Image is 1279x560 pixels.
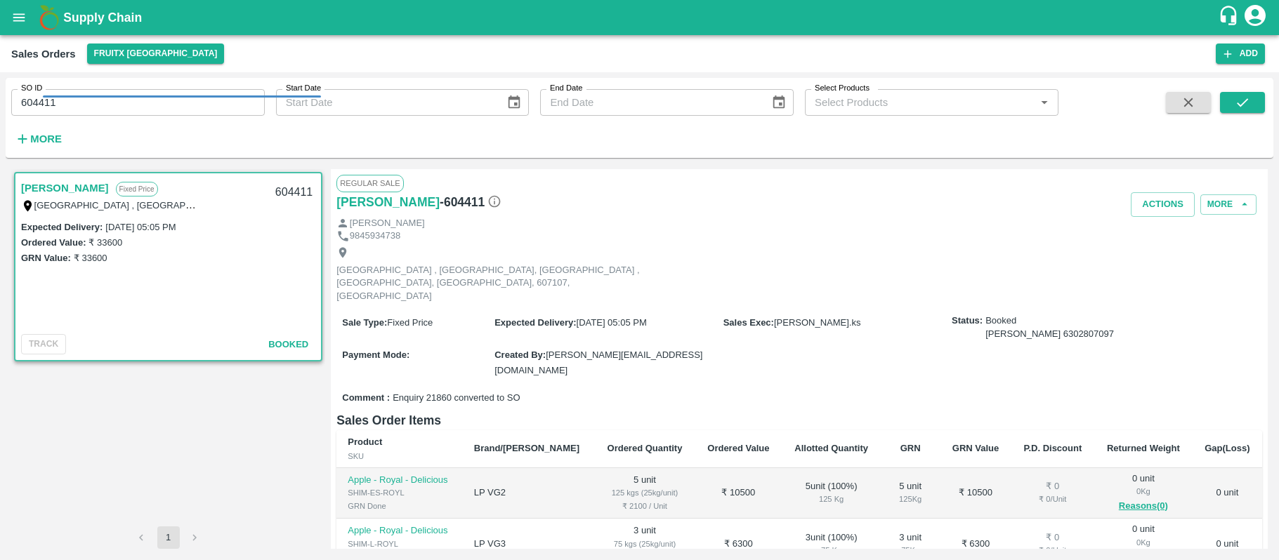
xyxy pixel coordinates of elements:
[348,500,452,512] div: GRN Done
[794,443,868,453] b: Allotted Quantity
[348,486,452,499] div: SHIM-ES-ROYL
[494,349,702,375] span: [PERSON_NAME][EMAIL_ADDRESS][DOMAIN_NAME]
[952,314,983,328] label: Status:
[11,89,265,116] input: Enter SO ID
[387,317,433,328] span: Fixed Price
[594,468,695,519] td: 5 unit
[63,8,1218,27] a: Supply Chain
[774,317,861,328] span: [PERSON_NAME].ks
[1106,536,1181,549] div: 0 Kg
[952,443,999,453] b: GRN Value
[21,222,103,232] label: Expected Delivery :
[21,83,42,94] label: SO ID
[695,468,782,519] td: ₹ 10500
[940,468,1011,519] td: ₹ 10500
[34,199,671,211] label: [GEOGRAPHIC_DATA] , [GEOGRAPHIC_DATA], [GEOGRAPHIC_DATA] , [GEOGRAPHIC_DATA], [GEOGRAPHIC_DATA], ...
[892,480,929,506] div: 5 unit
[474,443,579,453] b: Brand/[PERSON_NAME]
[892,531,929,557] div: 3 unit
[793,544,870,556] div: 75 Kg
[30,133,62,145] strong: More
[276,89,495,116] input: Start Date
[116,182,158,196] p: Fixed Price
[815,83,870,94] label: Select Products
[336,411,1262,430] h6: Sales Order Items
[1193,468,1262,519] td: 0 unit
[129,526,209,549] nav: pagination navigation
[348,436,382,447] b: Product
[21,253,71,263] label: GRN Value:
[494,317,576,328] label: Expected Delivery :
[1106,472,1181,514] div: 0 unit
[550,83,582,94] label: End Date
[1023,480,1083,493] div: ₹ 0
[793,531,870,557] div: 3 unit ( 100 %)
[11,127,65,151] button: More
[605,486,683,499] div: 125 kgs (25kg/unit)
[900,443,921,453] b: GRN
[350,229,400,243] p: 9845934738
[1023,531,1083,545] div: ₹ 0
[892,544,929,556] div: 75 Kg
[348,538,452,550] div: SHIM-L-ROYL
[342,392,390,405] label: Comment :
[1242,3,1268,32] div: account of current user
[268,339,308,349] span: Booked
[348,450,452,462] div: SKU
[1035,93,1054,112] button: Open
[605,500,683,512] div: ₹ 2100 / Unit
[723,317,774,328] label: Sales Exec :
[1200,194,1257,215] button: More
[336,264,652,303] p: [GEOGRAPHIC_DATA] , [GEOGRAPHIC_DATA], [GEOGRAPHIC_DATA] , [GEOGRAPHIC_DATA], [GEOGRAPHIC_DATA], ...
[985,314,1114,340] span: Booked
[1023,443,1082,453] b: P.D. Discount
[1106,485,1181,498] div: 0 Kg
[21,179,109,197] a: [PERSON_NAME]
[286,83,321,94] label: Start Date
[540,89,759,116] input: End Date
[336,175,403,192] span: Regular Sale
[267,176,321,209] div: 604411
[336,192,440,212] a: [PERSON_NAME]
[1218,5,1242,30] div: customer-support
[605,538,683,550] div: 75 kgs (25kg/unit)
[3,1,35,34] button: open drawer
[1131,192,1195,217] button: Actions
[342,349,409,360] label: Payment Mode :
[501,89,527,116] button: Choose date
[350,217,425,230] p: [PERSON_NAME]
[348,474,452,487] p: Apple - Royal - Delicious
[88,237,122,248] label: ₹ 33600
[105,222,176,232] label: [DATE] 05:05 PM
[342,317,387,328] label: Sale Type :
[440,192,501,212] h6: - 604411
[1107,443,1180,453] b: Returned Weight
[608,443,683,453] b: Ordered Quantity
[74,253,107,263] label: ₹ 33600
[393,392,520,405] span: Enquiry 21860 converted to SO
[87,44,225,64] button: Select DC
[985,328,1114,341] div: [PERSON_NAME] 6302807097
[766,89,792,116] button: Choose date
[63,11,142,25] b: Supply Chain
[35,4,63,32] img: logo
[1106,498,1181,514] button: Reasons(0)
[21,237,86,248] label: Ordered Value:
[463,468,595,519] td: LP VG2
[348,524,452,538] p: Apple - Royal - Delicious
[793,480,870,506] div: 5 unit ( 100 %)
[892,493,929,505] div: 125 Kg
[793,493,870,505] div: 125 Kg
[707,443,769,453] b: Ordered Value
[577,317,647,328] span: [DATE] 05:05 PM
[1023,493,1083,505] div: ₹ 0 / Unit
[11,45,76,63] div: Sales Orders
[1205,443,1250,453] b: Gap(Loss)
[809,93,1031,112] input: Select Products
[1216,44,1265,64] button: Add
[494,349,546,360] label: Created By :
[1023,544,1083,556] div: ₹ 0 / Unit
[157,526,180,549] button: page 1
